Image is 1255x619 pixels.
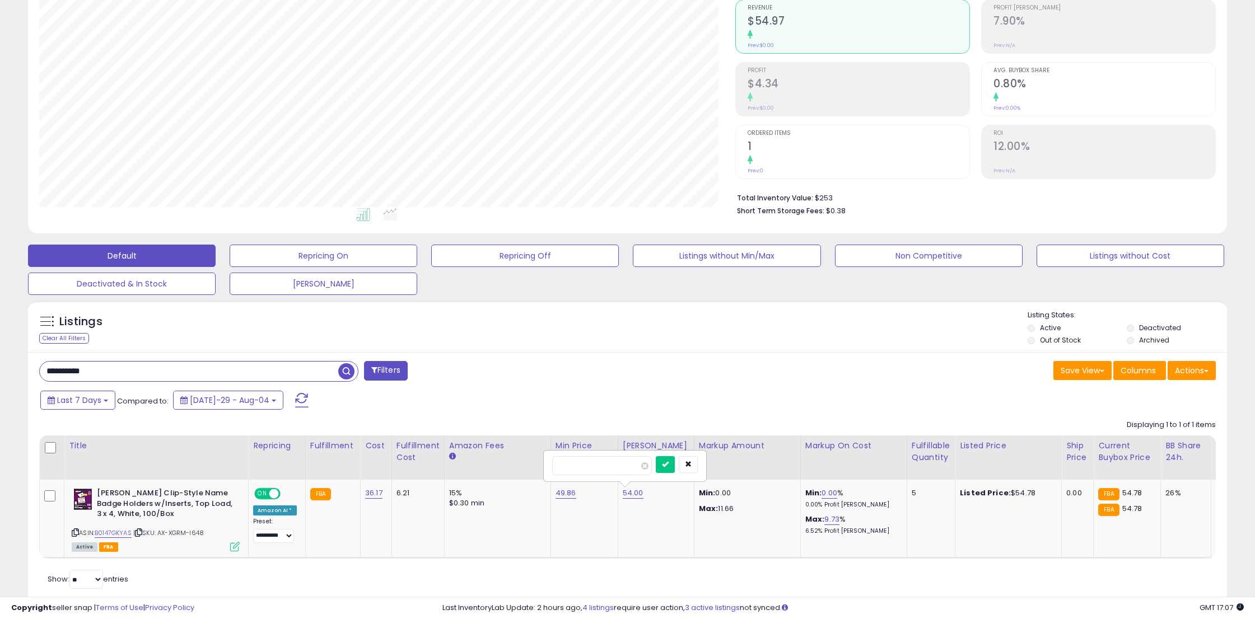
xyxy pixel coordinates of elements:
[1168,361,1216,380] button: Actions
[72,488,240,550] div: ASIN:
[253,505,297,515] div: Amazon AI *
[805,501,898,509] p: 0.00% Profit [PERSON_NAME]
[1037,245,1224,267] button: Listings without Cost
[253,518,297,543] div: Preset:
[364,361,408,381] button: Filters
[800,435,907,480] th: The percentage added to the cost of goods (COGS) that forms the calculator for Min & Max prices.
[1165,440,1206,463] div: BB Share 24h.
[556,487,576,499] a: 49.86
[623,487,643,499] a: 54.00
[1122,503,1142,514] span: 54.78
[737,206,824,215] b: Short Term Storage Fees:
[1113,361,1166,380] button: Columns
[1066,440,1089,463] div: Ship Price
[133,528,204,537] span: | SKU: AX-XGRM-I648
[993,68,1215,74] span: Avg. Buybox Share
[993,15,1215,30] h2: 7.90%
[960,488,1053,498] div: $54.78
[805,488,898,509] div: %
[255,489,269,499] span: ON
[993,77,1215,92] h2: 0.80%
[805,440,902,452] div: Markup on Cost
[1122,487,1142,498] span: 54.78
[449,488,542,498] div: 15%
[190,395,269,406] span: [DATE]-29 - Aug-04
[449,440,546,452] div: Amazon Fees
[1098,440,1156,463] div: Current Buybox Price
[748,15,969,30] h2: $54.97
[748,105,774,111] small: Prev: $0.00
[72,488,94,510] img: 41PUbJQHsfL._SL40_.jpg
[1040,335,1081,345] label: Out of Stock
[993,167,1015,174] small: Prev: N/A
[748,167,763,174] small: Prev: 0
[748,5,969,11] span: Revenue
[993,140,1215,155] h2: 12.00%
[699,440,796,452] div: Markup Amount
[96,602,143,613] a: Terms of Use
[912,488,946,498] div: 5
[1053,361,1112,380] button: Save View
[805,527,898,535] p: 6.52% Profit [PERSON_NAME]
[737,193,813,203] b: Total Inventory Value:
[59,314,102,330] h5: Listings
[11,603,194,613] div: seller snap | |
[912,440,950,463] div: Fulfillable Quantity
[69,440,244,452] div: Title
[117,396,169,406] span: Compared to:
[279,489,297,499] span: OFF
[556,440,613,452] div: Min Price
[431,245,619,267] button: Repricing Off
[310,488,331,500] small: FBA
[699,488,792,498] p: 0.00
[993,5,1215,11] span: Profit [PERSON_NAME]
[1040,323,1061,332] label: Active
[173,391,283,410] button: [DATE]-29 - Aug-04
[39,333,89,344] div: Clear All Filters
[1165,488,1202,498] div: 26%
[685,602,740,613] a: 3 active listings
[396,488,436,498] div: 6.21
[993,130,1215,137] span: ROI
[365,440,387,452] div: Cost
[822,487,837,499] a: 0.00
[230,273,417,295] button: [PERSON_NAME]
[28,273,216,295] button: Deactivated & In Stock
[1127,420,1216,430] div: Displaying 1 to 1 of 1 items
[960,440,1057,452] div: Listed Price
[993,105,1020,111] small: Prev: 0.00%
[449,452,456,462] small: Amazon Fees.
[960,487,1011,498] b: Listed Price:
[805,514,825,524] b: Max:
[1139,323,1181,332] label: Deactivated
[748,130,969,137] span: Ordered Items
[748,68,969,74] span: Profit
[1098,504,1119,516] small: FBA
[230,245,417,267] button: Repricing On
[253,440,301,452] div: Repricing
[748,140,969,155] h2: 1
[582,602,614,613] a: 4 listings
[40,391,115,410] button: Last 7 Days
[396,440,440,463] div: Fulfillment Cost
[805,487,822,498] b: Min:
[1028,310,1227,321] p: Listing States:
[737,190,1207,204] li: $253
[99,542,118,552] span: FBA
[72,542,97,552] span: All listings currently available for purchase on Amazon
[1066,488,1085,498] div: 0.00
[95,528,132,538] a: B0147GKYAS
[442,603,1244,613] div: Last InventoryLab Update: 2 hours ago, require user action, not synced.
[11,602,52,613] strong: Copyright
[145,602,194,613] a: Privacy Policy
[449,498,542,508] div: $0.30 min
[365,487,382,499] a: 36.17
[310,440,356,452] div: Fulfillment
[699,503,719,514] strong: Max:
[835,245,1023,267] button: Non Competitive
[748,77,969,92] h2: $4.34
[1098,488,1119,500] small: FBA
[805,514,898,535] div: %
[826,205,846,216] span: $0.38
[1139,335,1169,345] label: Archived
